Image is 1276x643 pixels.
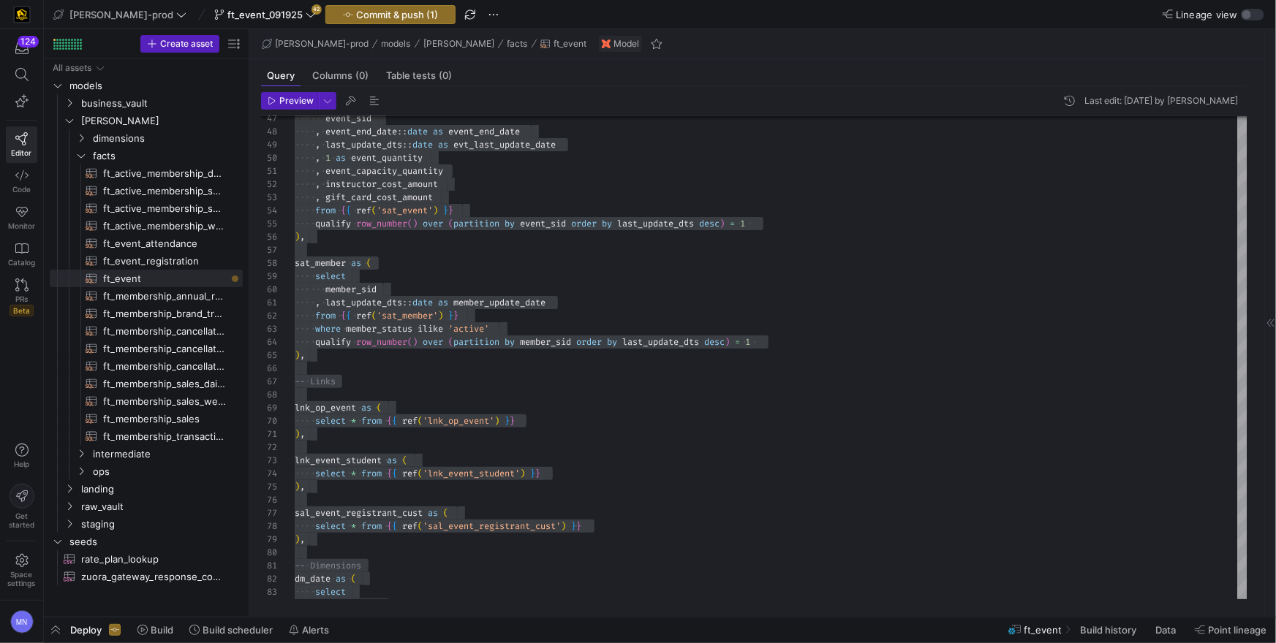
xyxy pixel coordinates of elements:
span: [PERSON_NAME] [81,113,241,129]
span: , [300,231,305,243]
div: Press SPACE to select this row. [50,147,243,164]
span: :: [402,139,412,151]
div: 60 [261,283,277,296]
span: ( [448,336,453,348]
span: ) [494,415,499,427]
a: rate_plan_lookup​​​​​​ [50,550,243,568]
span: ft_active_membership_daily_forecast​​​​​​​​​​ [103,165,226,182]
span: ft_active_membership_snapshot​​​​​​​​​​ [103,200,226,217]
div: 66 [261,362,277,375]
div: Press SPACE to select this row. [50,129,243,147]
span: , [300,481,305,492]
div: Press SPACE to select this row. [50,498,243,515]
button: [PERSON_NAME]-prod [258,35,372,53]
button: Help [6,437,37,475]
span: ref [402,468,418,479]
span: ref [402,415,418,427]
a: ft_active_membership_snapshot​​​​​​​​​​ [50,199,243,217]
span: { [392,468,397,479]
span: { [392,415,397,427]
span: intermediate [93,446,241,463]
span: gift_card_cost_amount [325,191,433,203]
a: PRsBeta [6,273,37,322]
span: as [336,152,346,164]
button: Build [131,617,180,642]
span: 'lnk_op_event' [423,415,494,427]
span: Point lineage [1208,624,1266,636]
span: select [315,415,346,427]
span: Columns [312,71,369,80]
span: event_capacity_quantity [325,165,443,177]
span: staging [81,516,241,533]
span: from [361,520,382,532]
span: Create asset [160,39,213,49]
span: as [387,454,397,466]
div: Press SPACE to select this row. [50,357,243,375]
button: Point lineage [1188,617,1273,642]
span: select [315,468,346,479]
button: 124 [6,35,37,61]
button: [PERSON_NAME] [420,35,498,53]
div: 70 [261,414,277,427]
a: Code [6,163,37,199]
span: from [315,205,336,216]
img: https://storage.googleapis.com/y42-prod-data-exchange/images/uAsz27BndGEK0hZWDFeOjoxA7jCwgK9jE472... [15,7,29,22]
span: 1 [740,218,745,229]
span: ref [356,310,371,321]
span: last_update_dts [325,297,402,308]
div: 78 [261,520,277,533]
span: sat_member [295,257,346,269]
div: 57 [261,243,277,256]
span: ) [412,218,418,229]
span: ) [295,349,300,361]
div: All assets [53,63,91,73]
span: by [602,218,612,229]
span: , [300,428,305,440]
span: ft_membership_brand_transfer​​​​​​​​​​ [103,305,226,322]
button: Commit & push (1) [325,5,456,24]
button: Preview [261,92,319,110]
span: over [423,218,443,229]
span: ops [93,463,241,480]
span: facts [93,148,241,164]
span: [PERSON_NAME] [423,39,494,49]
a: ft_membership_cancellations_daily_forecast​​​​​​​​​​ [50,322,243,340]
span: models [382,39,411,49]
span: } [510,415,515,427]
span: by [505,336,515,348]
a: ft_membership_sales_weekly_forecast​​​​​​​​​​ [50,392,243,410]
span: date [407,126,428,137]
span: raw_vault [81,498,241,515]
a: ft_event_attendance​​​​​​​​​​ [50,235,243,252]
span: ref [356,205,371,216]
span: Catalog [8,258,35,267]
span: ( [371,205,377,216]
div: 67 [261,375,277,388]
a: ft_membership_brand_transfer​​​​​​​​​​ [50,305,243,322]
div: 76 [261,493,277,506]
span: } [443,205,448,216]
div: 68 [261,388,277,401]
a: Catalog [6,236,37,273]
div: 75 [261,480,277,493]
button: ft_event_091925 [211,5,320,24]
div: Press SPACE to select this row. [50,340,243,357]
div: 74 [261,467,277,480]
span: Get started [9,511,34,529]
span: ) [295,481,300,492]
div: MN [10,610,34,634]
span: ft_event​​​​​​​​​​ [103,270,226,287]
span: ) [520,468,525,479]
span: member_status [346,323,412,335]
span: business_vault [81,95,241,112]
span: , [315,297,320,308]
a: ft_membership_cancellations​​​​​​​​​​ [50,357,243,375]
button: Build scheduler [183,617,279,642]
span: ( [407,218,412,229]
button: Getstarted [6,478,37,535]
span: { [346,310,351,321]
span: } [530,468,535,479]
span: { [341,205,346,216]
div: 48 [261,125,277,138]
div: Press SPACE to select this row. [50,463,243,480]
